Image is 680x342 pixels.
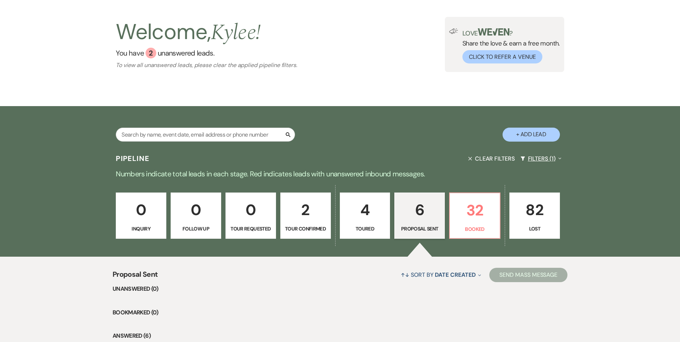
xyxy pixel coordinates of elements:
[518,149,564,168] button: Filters (1)
[116,153,149,163] h3: Pipeline
[344,198,386,222] p: 4
[82,168,598,180] p: Numbers indicate total leads in each stage. Red indicates leads with unanswered inbound messages.
[113,284,567,294] li: Unanswered (0)
[116,193,166,239] a: 0Inquiry
[113,269,158,284] span: Proposal Sent
[225,193,276,239] a: 0Tour Requested
[399,225,440,233] p: Proposal Sent
[285,198,326,222] p: 2
[211,16,261,49] span: Kylee !
[449,193,500,239] a: 32Booked
[175,198,217,222] p: 0
[230,198,271,222] p: 0
[280,193,331,239] a: 2Tour Confirmed
[478,28,510,35] img: weven-logo-green.svg
[344,225,386,233] p: Toured
[458,28,560,63] div: Share the love & earn a free month.
[514,198,555,222] p: 82
[489,268,567,282] button: Send Mass Message
[230,225,271,233] p: Tour Requested
[116,128,295,142] input: Search by name, event date, email address or phone number
[401,271,409,279] span: ↑↓
[398,265,484,284] button: Sort By Date Created
[462,50,542,63] button: Click to Refer a Venue
[146,48,156,58] div: 2
[462,28,560,37] p: Love ?
[120,198,162,222] p: 0
[175,225,217,233] p: Follow Up
[116,61,297,69] p: To view all unanswered leads, please clear the applied pipeline filters.
[399,198,440,222] p: 6
[113,308,567,317] li: Bookmarked (0)
[449,28,458,34] img: loud-speaker-illustration.svg
[394,193,445,239] a: 6Proposal Sent
[285,225,326,233] p: Tour Confirmed
[514,225,555,233] p: Lost
[340,193,390,239] a: 4Toured
[509,193,560,239] a: 82Lost
[503,128,560,142] button: + Add Lead
[454,225,495,233] p: Booked
[116,48,297,58] a: You have 2 unanswered leads.
[116,17,261,48] h2: Welcome,
[435,271,475,279] span: Date Created
[120,225,162,233] p: Inquiry
[454,198,495,222] p: 32
[113,331,567,341] li: Answered (6)
[465,149,518,168] button: Clear Filters
[171,193,221,239] a: 0Follow Up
